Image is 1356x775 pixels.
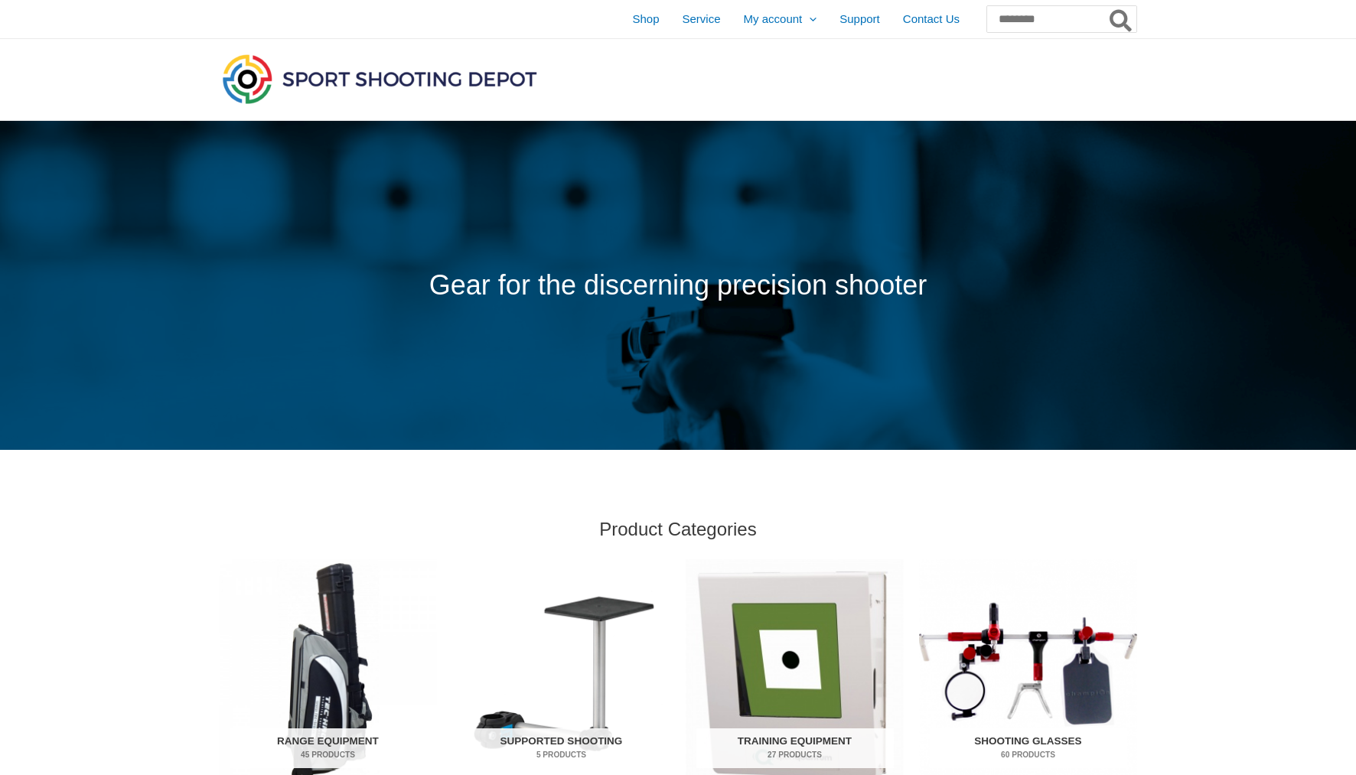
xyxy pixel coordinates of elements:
[230,728,427,768] h2: Range Equipment
[230,749,427,760] mark: 45 Products
[930,728,1127,768] h2: Shooting Glasses
[219,260,1137,311] p: Gear for the discerning precision shooter
[930,749,1127,760] mark: 60 Products
[219,50,540,107] img: Sport Shooting Depot
[696,749,894,760] mark: 27 Products
[463,728,660,768] h2: Supported Shooting
[463,749,660,760] mark: 5 Products
[696,728,894,768] h2: Training Equipment
[1107,6,1136,32] button: Search
[219,517,1137,541] h2: Product Categories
